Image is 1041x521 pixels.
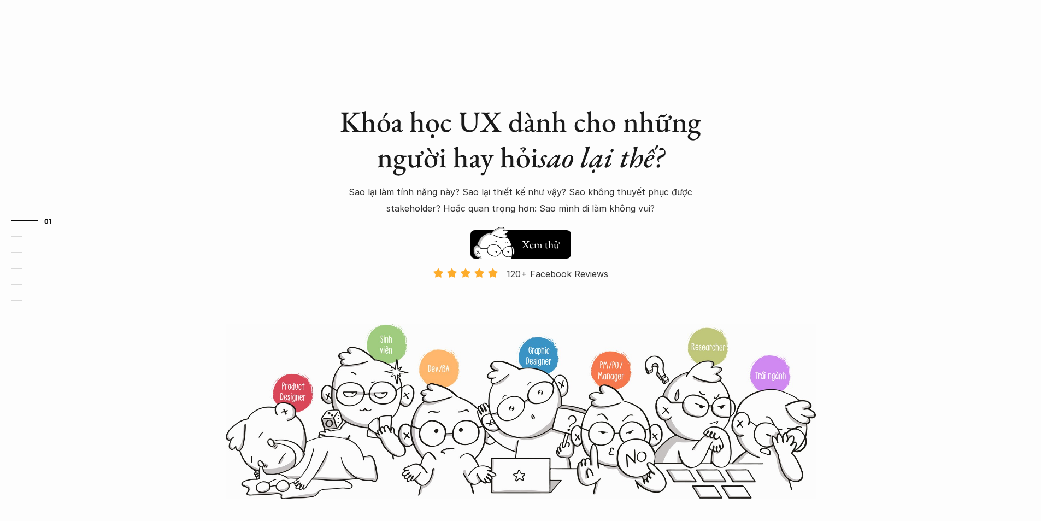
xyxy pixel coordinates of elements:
[424,267,618,323] a: 120+ Facebook Reviews
[330,184,712,217] p: Sao lại làm tính năng này? Sao lại thiết kế như vậy? Sao không thuyết phục được stakeholder? Hoặc...
[522,237,560,252] h5: Xem thử
[507,266,608,282] p: 120+ Facebook Reviews
[470,225,571,259] a: Xem thử
[44,217,52,225] strong: 01
[11,214,63,227] a: 01
[538,138,664,176] em: sao lại thế?
[330,104,712,175] h1: Khóa học UX dành cho những người hay hỏi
